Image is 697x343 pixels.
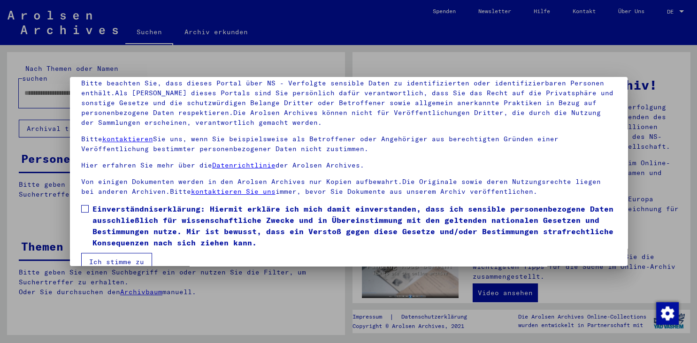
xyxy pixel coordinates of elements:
p: Bitte Sie uns, wenn Sie beispielsweise als Betroffener oder Angehöriger aus berechtigten Gründen ... [81,134,616,154]
div: Zustimmung ändern [656,302,678,324]
p: Hier erfahren Sie mehr über die der Arolsen Archives. [81,160,616,170]
button: Ich stimme zu [81,253,152,271]
p: Bitte beachten Sie, dass dieses Portal über NS - Verfolgte sensible Daten zu identifizierten oder... [81,78,616,128]
a: kontaktieren [102,135,153,143]
p: Von einigen Dokumenten werden in den Arolsen Archives nur Kopien aufbewahrt.Die Originale sowie d... [81,177,616,197]
span: Einverständniserklärung: Hiermit erkläre ich mich damit einverstanden, dass ich sensible personen... [92,203,616,248]
a: kontaktieren Sie uns [191,187,276,196]
a: Datenrichtlinie [212,161,276,169]
img: Zustimmung ändern [656,302,679,325]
